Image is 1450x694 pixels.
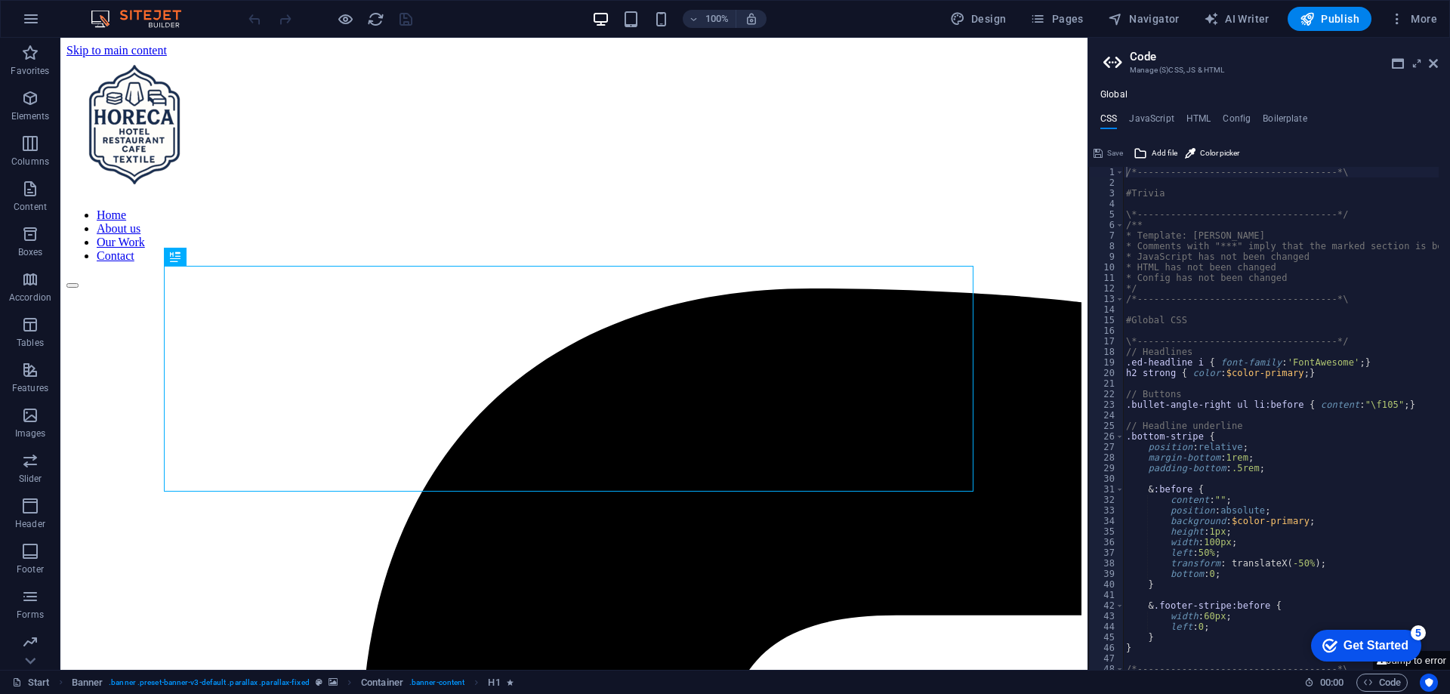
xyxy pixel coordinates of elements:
div: 24 [1089,410,1125,421]
div: 29 [1089,463,1125,473]
span: : [1331,677,1333,688]
p: Boxes [18,246,43,258]
div: 25 [1089,421,1125,431]
span: Publish [1300,11,1359,26]
h4: Config [1223,113,1251,130]
button: Code [1356,674,1408,692]
div: 31 [1089,484,1125,495]
div: Get Started [45,17,110,30]
p: Features [12,382,48,394]
img: Editor Logo [87,10,200,28]
div: 9 [1089,251,1125,262]
button: Click here to leave preview mode and continue editing [336,10,354,28]
div: 28 [1089,452,1125,463]
div: 40 [1089,579,1125,590]
div: 17 [1089,336,1125,347]
div: 2 [1089,177,1125,188]
button: Navigator [1102,7,1186,31]
p: Elements [11,110,50,122]
div: 18 [1089,347,1125,357]
div: 36 [1089,537,1125,547]
div: 5 [1089,209,1125,220]
div: 1 [1089,167,1125,177]
div: 30 [1089,473,1125,484]
h6: 100% [705,10,730,28]
div: 14 [1089,304,1125,315]
div: 23 [1089,399,1125,410]
div: 33 [1089,505,1125,516]
div: 46 [1089,643,1125,653]
div: 8 [1089,241,1125,251]
h4: Boilerplate [1263,113,1307,130]
div: 27 [1089,442,1125,452]
h3: Manage (S)CSS, JS & HTML [1130,63,1408,77]
button: Publish [1288,7,1371,31]
div: 44 [1089,622,1125,632]
div: 13 [1089,294,1125,304]
div: 43 [1089,611,1125,622]
a: Skip to main content [6,6,106,19]
p: Header [15,518,45,530]
i: Element contains an animation [507,678,514,686]
i: This element is a customizable preset [316,678,322,686]
span: Click to select. Double-click to edit [361,674,403,692]
p: Content [14,201,47,213]
div: 10 [1089,262,1125,273]
div: 20 [1089,368,1125,378]
div: 38 [1089,558,1125,569]
div: 45 [1089,632,1125,643]
div: 19 [1089,357,1125,368]
div: Get Started 5 items remaining, 0% complete [12,8,122,39]
div: 21 [1089,378,1125,389]
span: Click to select. Double-click to edit [72,674,103,692]
div: 12 [1089,283,1125,294]
div: 48 [1089,664,1125,674]
h4: Global [1100,89,1128,101]
div: 3 [1089,188,1125,199]
i: This element contains a background [329,678,338,686]
div: 42 [1089,600,1125,611]
div: 15 [1089,315,1125,325]
button: More [1384,7,1443,31]
h4: JavaScript [1129,113,1174,130]
i: On resize automatically adjust zoom level to fit chosen device. [745,12,758,26]
h2: Code [1130,50,1438,63]
button: reload [366,10,384,28]
h6: Session time [1304,674,1344,692]
span: Color picker [1200,144,1239,162]
div: 4 [1089,199,1125,209]
p: Favorites [11,65,49,77]
button: 100% [683,10,736,28]
p: Slider [19,473,42,485]
div: 32 [1089,495,1125,505]
div: 6 [1089,220,1125,230]
button: Add file [1131,144,1180,162]
p: Forms [17,609,44,621]
div: 26 [1089,431,1125,442]
div: 34 [1089,516,1125,526]
button: Design [944,7,1013,31]
span: 00 00 [1320,674,1344,692]
div: 7 [1089,230,1125,241]
button: Pages [1024,7,1089,31]
div: 41 [1089,590,1125,600]
span: More [1390,11,1437,26]
div: 37 [1089,547,1125,558]
span: Design [950,11,1007,26]
span: AI Writer [1204,11,1270,26]
span: . banner-content [409,674,464,692]
button: AI Writer [1198,7,1276,31]
a: Click to cancel selection. Double-click to open Pages [12,674,50,692]
div: 16 [1089,325,1125,336]
p: Accordion [9,291,51,304]
i: Reload page [367,11,384,28]
span: Code [1363,674,1401,692]
div: 47 [1089,653,1125,664]
span: . banner .preset-banner-v3-default .parallax .parallax-fixed [109,674,309,692]
h4: CSS [1100,113,1117,130]
button: Usercentrics [1420,674,1438,692]
p: Images [15,427,46,440]
div: 39 [1089,569,1125,579]
div: 11 [1089,273,1125,283]
button: Color picker [1183,144,1242,162]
